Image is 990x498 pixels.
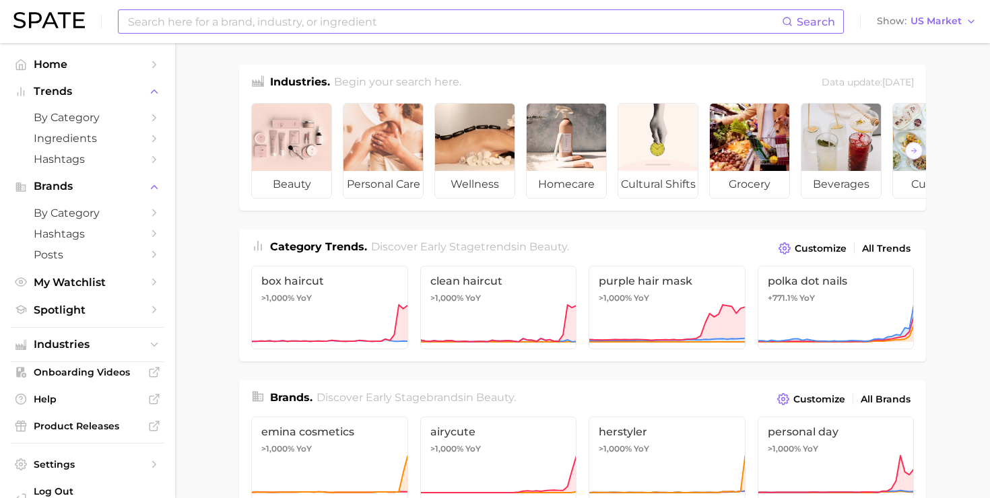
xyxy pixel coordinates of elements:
a: culinary [892,103,973,199]
span: personal day [768,425,904,438]
a: All Trends [859,240,914,258]
span: >1,000% [430,443,463,454]
a: cultural shifts [618,103,698,199]
button: ShowUS Market [873,13,980,30]
span: Log Out [34,485,154,497]
span: airycute [430,425,567,438]
a: Posts [11,244,164,265]
span: Show [877,17,906,25]
span: Customize [795,243,847,254]
span: YoY [634,293,649,304]
span: personal care [343,171,423,198]
span: culinary [893,171,972,198]
span: Trends [34,85,141,98]
span: cultural shifts [618,171,698,198]
button: Scroll Right [905,142,923,159]
span: wellness [435,171,515,198]
span: Search [797,15,835,28]
span: Discover Early Stage trends in . [371,240,569,253]
span: >1,000% [430,293,463,303]
span: box haircut [261,275,398,287]
span: YoY [799,293,815,304]
span: beauty [252,171,331,198]
span: polka dot nails [768,275,904,287]
a: wellness [434,103,515,199]
span: Settings [34,458,141,470]
span: Category Trends . [270,240,367,253]
span: YoY [634,443,649,454]
div: Data update: [DATE] [822,74,914,92]
a: beverages [801,103,882,199]
a: Hashtags [11,223,164,244]
span: Posts [34,248,141,261]
span: Home [34,58,141,71]
span: Help [34,393,141,405]
span: Onboarding Videos [34,366,141,378]
span: by Category [34,207,141,219]
a: Onboarding Videos [11,362,164,382]
span: clean haircut [430,275,567,287]
img: SPATE [13,12,85,28]
a: Help [11,389,164,409]
span: YoY [296,293,312,304]
button: Customize [775,239,850,258]
span: grocery [710,171,789,198]
span: US Market [911,17,962,25]
span: YoY [465,293,481,304]
a: box haircut>1,000% YoY [251,266,408,349]
span: Spotlight [34,304,141,316]
span: All Trends [862,243,911,254]
button: Industries [11,334,164,355]
span: Brands . [270,391,312,404]
span: All Brands [861,394,911,405]
span: +771.1% [768,293,797,303]
span: Hashtags [34,227,141,240]
button: Brands [11,176,164,197]
span: homecare [527,171,606,198]
h1: Industries. [270,74,330,92]
a: All Brands [857,390,914,408]
a: My Watchlist [11,272,164,293]
span: beauty [529,240,567,253]
span: Industries [34,339,141,351]
button: Customize [774,390,849,408]
span: My Watchlist [34,276,141,289]
a: homecare [526,103,607,199]
button: Trends [11,81,164,102]
span: herstyler [599,425,735,438]
span: beauty [476,391,514,404]
a: Ingredients [11,128,164,149]
span: Product Releases [34,420,141,432]
span: >1,000% [261,293,294,303]
span: YoY [296,443,312,454]
a: clean haircut>1,000% YoY [420,266,577,349]
a: polka dot nails+771.1% YoY [758,266,915,349]
span: emina cosmetics [261,425,398,438]
span: Ingredients [34,132,141,145]
span: >1,000% [599,293,632,303]
a: Hashtags [11,149,164,170]
a: by Category [11,107,164,128]
a: purple hair mask>1,000% YoY [589,266,746,349]
a: personal care [343,103,424,199]
span: Discover Early Stage brands in . [317,391,516,404]
span: Customize [793,394,845,405]
a: Product Releases [11,416,164,436]
span: >1,000% [599,443,632,454]
span: Brands [34,180,141,192]
a: Settings [11,454,164,474]
span: >1,000% [261,443,294,454]
a: grocery [709,103,790,199]
a: beauty [251,103,332,199]
span: by Category [34,111,141,124]
span: YoY [803,443,818,454]
span: >1,000% [768,443,801,454]
a: Home [11,54,164,75]
span: Hashtags [34,153,141,166]
span: YoY [465,443,481,454]
span: beverages [801,171,881,198]
input: Search here for a brand, industry, or ingredient [127,10,782,33]
a: by Category [11,203,164,223]
a: Spotlight [11,299,164,320]
span: purple hair mask [599,275,735,287]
